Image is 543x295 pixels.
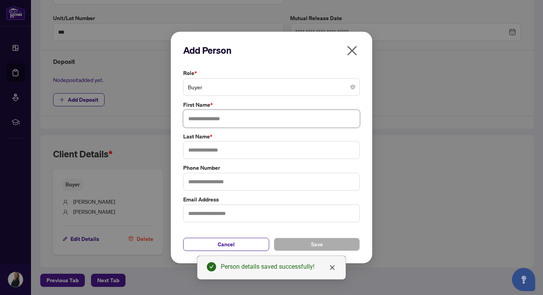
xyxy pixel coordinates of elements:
[207,262,216,271] span: check-circle
[218,238,235,251] span: Cancel
[512,268,535,291] button: Open asap
[183,164,360,172] label: Phone Number
[183,101,360,109] label: First Name
[183,44,360,56] h2: Add Person
[329,264,335,271] span: close
[221,262,336,271] div: Person details saved successfully!
[183,238,269,251] button: Cancel
[183,195,360,204] label: Email Address
[346,44,358,57] span: close
[183,132,360,141] label: Last Name
[351,85,355,89] span: close-circle
[183,69,360,77] label: Role
[328,263,337,272] a: Close
[274,238,360,251] button: Save
[188,80,355,94] span: Buyer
